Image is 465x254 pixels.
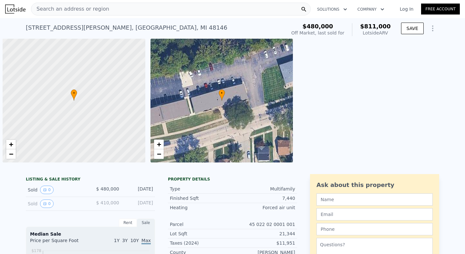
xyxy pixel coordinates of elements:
div: Off Market, last sold for [291,30,344,36]
div: Forced air unit [232,204,295,211]
button: View historical data [40,186,54,194]
div: Heating [170,204,232,211]
span: Max [141,238,151,244]
div: • [71,89,77,101]
a: Zoom out [154,149,164,159]
button: Show Options [426,22,439,35]
span: 10Y [130,238,139,243]
a: Zoom in [154,140,164,149]
a: Zoom out [6,149,16,159]
span: $811,000 [360,23,391,30]
div: [DATE] [124,186,153,194]
div: 7,440 [232,195,295,201]
div: [DATE] [124,200,153,208]
span: + [9,140,13,148]
span: $ 410,000 [96,200,119,205]
button: SAVE [401,23,424,34]
span: • [219,90,225,96]
div: Multifamily [232,186,295,192]
div: Lot Sqft [170,230,232,237]
tspan: $178 [31,249,41,253]
div: Sold [28,186,85,194]
div: $11,951 [232,240,295,246]
div: Finished Sqft [170,195,232,201]
div: Lotside ARV [360,30,391,36]
span: 3Y [122,238,128,243]
button: View historical data [40,200,54,208]
span: − [157,150,161,158]
div: • [219,89,225,101]
button: Solutions [312,4,352,15]
input: Name [316,193,433,206]
img: Lotside [5,5,26,14]
div: Rent [119,219,137,227]
span: Search an address or region [31,5,109,13]
div: Price per Square Foot [30,237,90,248]
div: 21,344 [232,230,295,237]
a: Zoom in [6,140,16,149]
span: $ 480,000 [96,186,119,191]
div: Sold [28,200,85,208]
a: Free Account [421,4,460,15]
div: Ask about this property [316,181,433,190]
input: Phone [316,223,433,235]
div: Taxes (2024) [170,240,232,246]
div: Median Sale [30,231,151,237]
div: [STREET_ADDRESS][PERSON_NAME] , [GEOGRAPHIC_DATA] , MI 48146 [26,23,227,32]
span: − [9,150,13,158]
div: Parcel [170,221,232,228]
span: + [157,140,161,148]
div: Property details [168,177,297,182]
div: Sale [137,219,155,227]
div: 45 022 02 0001 001 [232,221,295,228]
span: • [71,90,77,96]
span: 1Y [114,238,119,243]
div: LISTING & SALE HISTORY [26,177,155,183]
div: Type [170,186,232,192]
span: $480,000 [303,23,333,30]
button: Company [352,4,389,15]
input: Email [316,208,433,220]
a: Log In [392,6,421,12]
